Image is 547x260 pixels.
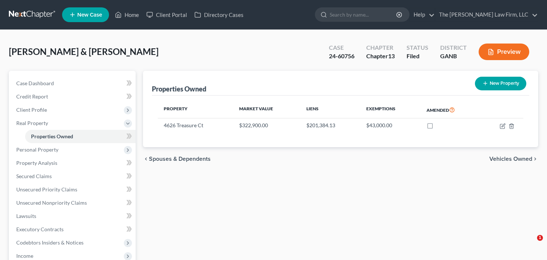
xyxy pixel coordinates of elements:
[16,239,84,246] span: Codebtors Insiders & Notices
[410,8,435,21] a: Help
[31,133,73,139] span: Properties Owned
[489,156,532,162] span: Vehicles Owned
[10,196,136,209] a: Unsecured Nonpriority Claims
[16,226,64,232] span: Executory Contracts
[16,173,52,179] span: Secured Claims
[388,52,395,59] span: 13
[440,44,467,52] div: District
[329,44,354,52] div: Case
[407,44,428,52] div: Status
[537,235,543,241] span: 1
[440,52,467,60] div: GANB
[10,170,136,183] a: Secured Claims
[16,120,48,126] span: Real Property
[10,77,136,90] a: Case Dashboard
[10,90,136,103] a: Credit Report
[421,101,480,118] th: Amended
[143,8,191,21] a: Client Portal
[158,118,233,132] td: 4626 Treasure Ct
[10,209,136,223] a: Lawsuits
[77,12,102,18] span: New Case
[435,8,538,21] a: The [PERSON_NAME] Law Firm, LLC
[532,156,538,162] i: chevron_right
[360,118,421,132] td: $43,000.00
[16,186,77,193] span: Unsecured Priority Claims
[233,101,300,118] th: Market Value
[16,146,58,153] span: Personal Property
[489,156,538,162] button: Vehicles Owned chevron_right
[16,80,54,86] span: Case Dashboard
[10,156,136,170] a: Property Analysis
[149,156,211,162] span: Spouses & Dependents
[329,52,354,60] div: 24-60756
[16,200,87,206] span: Unsecured Nonpriority Claims
[111,8,143,21] a: Home
[366,44,395,52] div: Chapter
[25,130,136,143] a: Properties Owned
[407,52,428,60] div: Filed
[191,8,247,21] a: Directory Cases
[360,101,421,118] th: Exemptions
[330,8,397,21] input: Search by name...
[143,156,149,162] i: chevron_left
[16,253,33,259] span: Income
[152,84,206,93] div: Properties Owned
[158,101,233,118] th: Property
[16,93,48,100] span: Credit Report
[16,160,57,166] span: Property Analysis
[366,52,395,60] div: Chapter
[16,213,36,219] span: Lawsuits
[300,101,360,118] th: Liens
[479,44,529,60] button: Preview
[10,183,136,196] a: Unsecured Priority Claims
[9,46,159,57] span: [PERSON_NAME] & [PERSON_NAME]
[475,77,526,90] button: New Property
[522,235,540,253] iframe: Intercom live chat
[143,156,211,162] button: chevron_left Spouses & Dependents
[300,118,360,132] td: $201,384.13
[16,107,47,113] span: Client Profile
[10,223,136,236] a: Executory Contracts
[233,118,300,132] td: $322,900.00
